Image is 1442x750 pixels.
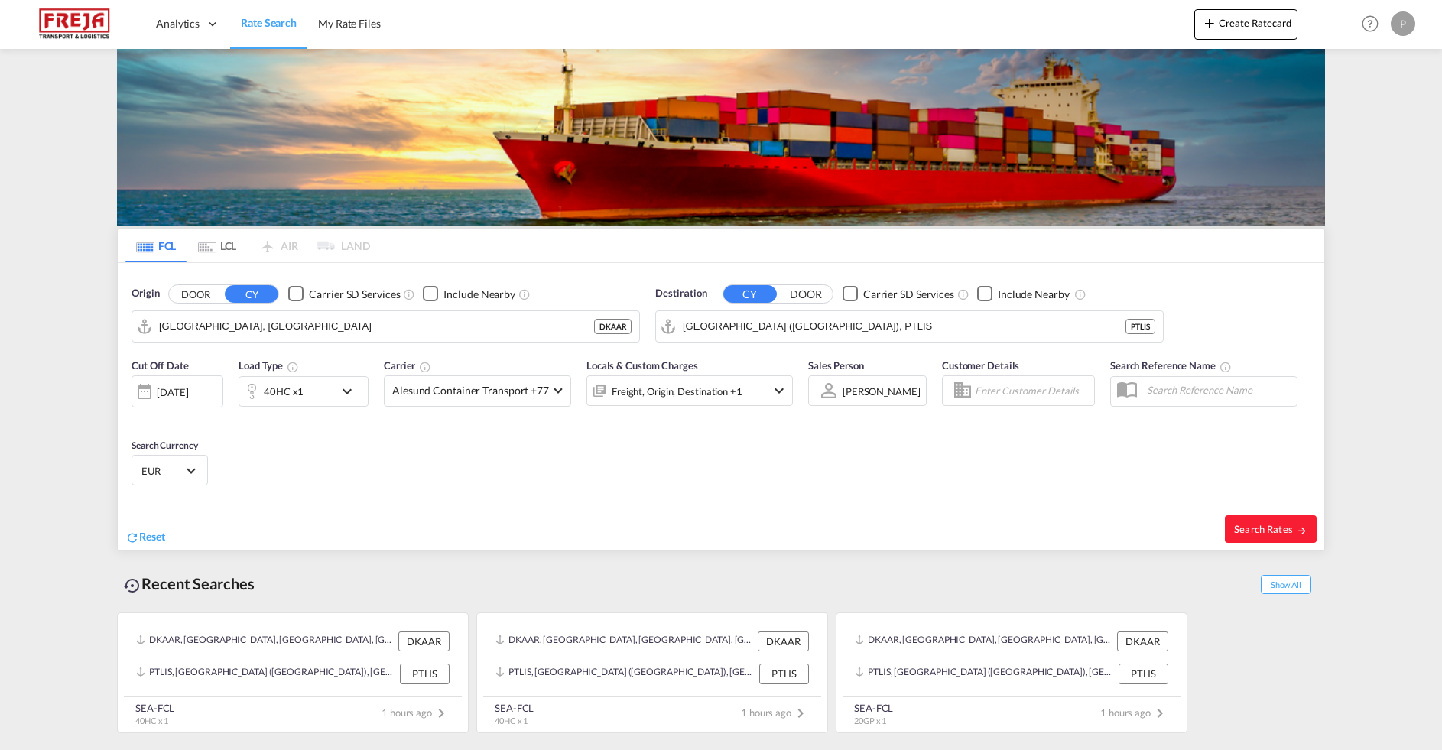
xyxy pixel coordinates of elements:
span: Origin [132,286,159,301]
span: Carrier [384,359,431,372]
span: 1 hours ago [741,706,810,719]
span: My Rate Files [318,17,381,30]
button: CY [225,285,278,303]
div: DKAAR [398,631,450,651]
div: PTLIS [1125,319,1155,334]
div: DKAAR [1117,631,1168,651]
span: Rate Search [241,16,297,29]
md-icon: Your search will be saved by the below given name [1220,361,1232,373]
md-checkbox: Checkbox No Ink [288,286,400,302]
div: SEA-FCL [135,701,174,715]
div: [PERSON_NAME] [843,385,921,398]
recent-search-card: DKAAR, [GEOGRAPHIC_DATA], [GEOGRAPHIC_DATA], [GEOGRAPHIC_DATA], [GEOGRAPHIC_DATA] DKAARPTLIS, [GE... [476,612,828,733]
div: PTLIS [759,664,809,683]
span: Search Rates [1234,523,1307,535]
span: Search Reference Name [1110,359,1232,372]
div: DKAAR, Aarhus, Denmark, Northern Europe, Europe [855,631,1113,651]
div: Freight Origin Destination Factory Stuffingicon-chevron-down [586,375,793,406]
div: DKAAR [594,319,632,334]
div: P [1391,11,1415,36]
button: CY [723,285,777,303]
span: Customer Details [942,359,1019,372]
md-icon: icon-chevron-down [770,381,788,400]
md-icon: icon-arrow-right [1297,525,1307,536]
div: DKAAR, Aarhus, Denmark, Northern Europe, Europe [495,631,754,651]
md-icon: icon-chevron-right [1151,704,1169,722]
span: 1 hours ago [382,706,450,719]
md-icon: Unchecked: Search for CY (Container Yard) services for all selected carriers.Checked : Search for... [403,288,415,300]
div: Include Nearby [443,287,515,302]
md-icon: Unchecked: Ignores neighbouring ports when fetching rates.Checked : Includes neighbouring ports w... [1074,288,1086,300]
recent-search-card: DKAAR, [GEOGRAPHIC_DATA], [GEOGRAPHIC_DATA], [GEOGRAPHIC_DATA], [GEOGRAPHIC_DATA] DKAARPTLIS, [GE... [117,612,469,733]
div: DKAAR, Aarhus, Denmark, Northern Europe, Europe [136,631,395,651]
md-checkbox: Checkbox No Ink [843,286,954,302]
div: Help [1357,11,1391,38]
md-icon: The selected Trucker/Carrierwill be displayed in the rate results If the rates are from another f... [419,361,431,373]
div: icon-refreshReset [125,529,165,546]
span: EUR [141,464,184,478]
md-select: Sales Person: Philip Schnoor [841,380,922,402]
md-icon: icon-backup-restore [123,576,141,595]
div: PTLIS [400,664,450,683]
button: DOOR [169,285,222,303]
span: Show All [1261,575,1311,594]
span: Analytics [156,16,200,31]
div: 40HC x1 [264,381,304,402]
div: PTLIS, Lisbon (Lisboa), Portugal, Southern Europe, Europe [495,664,755,683]
div: Carrier SD Services [863,287,954,302]
md-icon: icon-chevron-right [791,704,810,722]
input: Enter Customer Details [975,379,1090,402]
div: PTLIS, Lisbon (Lisboa), Portugal, Southern Europe, Europe [136,664,396,683]
md-icon: icon-information-outline [287,361,299,373]
span: 40HC x 1 [135,716,168,726]
input: Search by Port [159,315,594,338]
span: Reset [139,530,165,543]
md-checkbox: Checkbox No Ink [977,286,1070,302]
span: Sales Person [808,359,864,372]
div: 40HC x1icon-chevron-down [239,376,369,407]
div: [DATE] [132,375,223,407]
md-datepicker: Select [132,406,143,427]
div: Recent Searches [117,567,261,601]
div: PTLIS [1119,664,1168,683]
md-icon: Unchecked: Ignores neighbouring ports when fetching rates.Checked : Includes neighbouring ports w... [518,288,531,300]
span: Alesund Container Transport +77 [392,383,549,398]
img: 586607c025bf11f083711d99603023e7.png [23,7,126,41]
recent-search-card: DKAAR, [GEOGRAPHIC_DATA], [GEOGRAPHIC_DATA], [GEOGRAPHIC_DATA], [GEOGRAPHIC_DATA] DKAARPTLIS, [GE... [836,612,1187,733]
div: Carrier SD Services [309,287,400,302]
md-tab-item: FCL [125,229,187,262]
md-icon: icon-chevron-right [432,704,450,722]
md-icon: Unchecked: Search for CY (Container Yard) services for all selected carriers.Checked : Search for... [957,288,969,300]
md-input-container: Aarhus, DKAAR [132,311,639,342]
div: [DATE] [157,385,188,399]
span: 40HC x 1 [495,716,528,726]
div: SEA-FCL [495,701,534,715]
md-pagination-wrapper: Use the left and right arrow keys to navigate between tabs [125,229,370,262]
div: Freight Origin Destination Factory Stuffing [612,381,742,402]
md-icon: icon-refresh [125,531,139,544]
md-checkbox: Checkbox No Ink [423,286,515,302]
button: Search Ratesicon-arrow-right [1225,515,1317,543]
img: LCL+%26+FCL+BACKGROUND.png [117,49,1325,226]
md-select: Select Currency: € EUREuro [140,459,200,482]
span: 20GP x 1 [854,716,886,726]
span: Destination [655,286,707,301]
button: icon-plus 400-fgCreate Ratecard [1194,9,1297,40]
input: Search by Port [683,315,1125,338]
span: Load Type [239,359,299,372]
button: DOOR [779,285,833,303]
md-input-container: Lisbon (Lisboa), PTLIS [656,311,1163,342]
span: 1 hours ago [1100,706,1169,719]
md-icon: icon-plus 400-fg [1200,14,1219,32]
span: Locals & Custom Charges [586,359,698,372]
div: Origin DOOR CY Checkbox No InkUnchecked: Search for CY (Container Yard) services for all selected... [118,263,1324,550]
md-tab-item: LCL [187,229,248,262]
span: Help [1357,11,1383,37]
span: Cut Off Date [132,359,189,372]
div: DKAAR [758,631,809,651]
md-icon: icon-chevron-down [338,382,364,401]
div: PTLIS, Lisbon (Lisboa), Portugal, Southern Europe, Europe [855,664,1115,683]
input: Search Reference Name [1139,378,1297,401]
div: SEA-FCL [854,701,893,715]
